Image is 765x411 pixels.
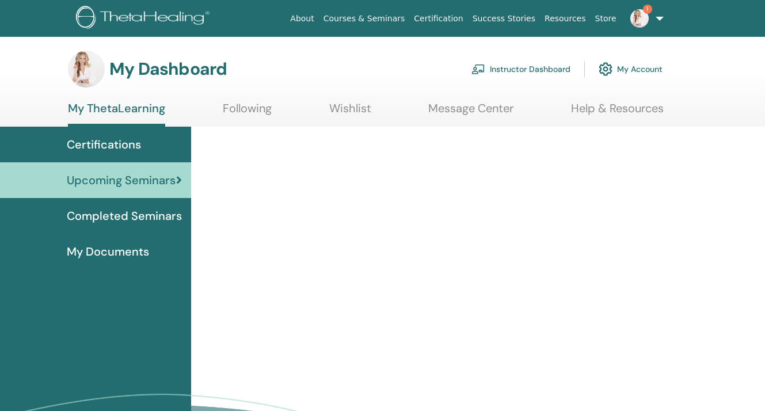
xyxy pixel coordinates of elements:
img: chalkboard-teacher.svg [471,64,485,74]
a: Courses & Seminars [319,8,410,29]
span: 1 [643,5,652,14]
a: Help & Resources [571,101,664,124]
h3: My Dashboard [109,59,227,79]
a: About [286,8,318,29]
a: Success Stories [468,8,540,29]
a: My Account [599,56,663,82]
a: Instructor Dashboard [471,56,570,82]
img: cog.svg [599,59,612,79]
a: Certification [409,8,467,29]
span: Certifications [67,136,141,153]
img: default.jpg [630,9,649,28]
a: Store [591,8,621,29]
span: Completed Seminars [67,207,182,224]
img: logo.png [76,6,214,32]
span: My Documents [67,243,149,260]
a: Following [223,101,272,124]
span: Upcoming Seminars [67,172,176,189]
a: Resources [540,8,591,29]
a: My ThetaLearning [68,101,165,127]
img: default.jpg [68,51,105,87]
a: Message Center [428,101,513,124]
a: Wishlist [329,101,371,124]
